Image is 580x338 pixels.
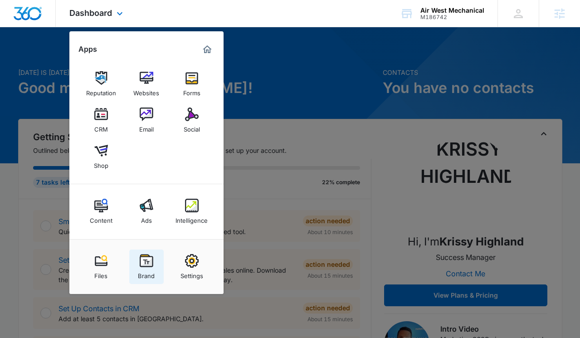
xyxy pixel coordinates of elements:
[175,103,209,137] a: Social
[133,85,159,97] div: Websites
[84,139,118,174] a: Shop
[90,212,112,224] div: Content
[141,212,152,224] div: Ads
[129,67,164,101] a: Websites
[84,67,118,101] a: Reputation
[200,42,214,57] a: Marketing 360® Dashboard
[183,85,200,97] div: Forms
[420,7,484,14] div: account name
[420,14,484,20] div: account id
[184,121,200,133] div: Social
[94,157,108,169] div: Shop
[129,250,164,284] a: Brand
[69,8,112,18] span: Dashboard
[86,85,116,97] div: Reputation
[78,45,97,54] h2: Apps
[139,121,154,133] div: Email
[94,121,108,133] div: CRM
[129,194,164,229] a: Ads
[175,67,209,101] a: Forms
[84,103,118,137] a: CRM
[175,250,209,284] a: Settings
[94,268,107,279] div: Files
[175,194,209,229] a: Intelligence
[84,250,118,284] a: Files
[180,268,203,279] div: Settings
[138,268,155,279] div: Brand
[84,194,118,229] a: Content
[175,212,208,224] div: Intelligence
[129,103,164,137] a: Email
